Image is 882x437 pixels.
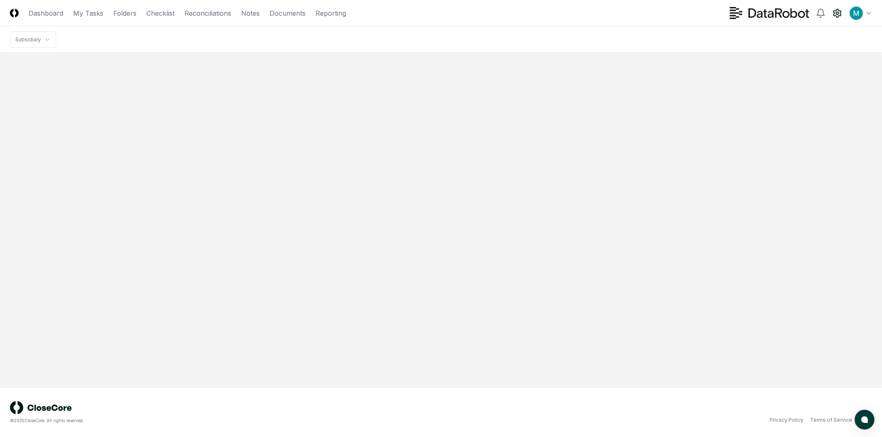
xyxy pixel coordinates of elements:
a: Reconciliations [184,8,231,18]
div: Subsidiary [15,36,41,43]
a: Folders [113,8,136,18]
a: Reporting [316,8,346,18]
img: DataRobot logo [730,7,809,19]
button: atlas-launcher [855,410,875,430]
a: Checklist [146,8,174,18]
a: Dashboard [29,8,63,18]
img: ACg8ocIk6UVBSJ1Mh_wKybhGNOx8YD4zQOa2rDZHjRd5UfivBFfoWA=s96-c [850,7,863,20]
nav: breadcrumb [10,31,56,48]
a: My Tasks [73,8,103,18]
img: logo [10,401,72,414]
img: Logo [10,9,19,17]
a: Notes [241,8,260,18]
a: Terms of Service [810,416,852,424]
a: Privacy Policy [770,416,803,424]
div: © 2025 CloseCore. All rights reserved. [10,418,441,424]
a: Documents [270,8,306,18]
